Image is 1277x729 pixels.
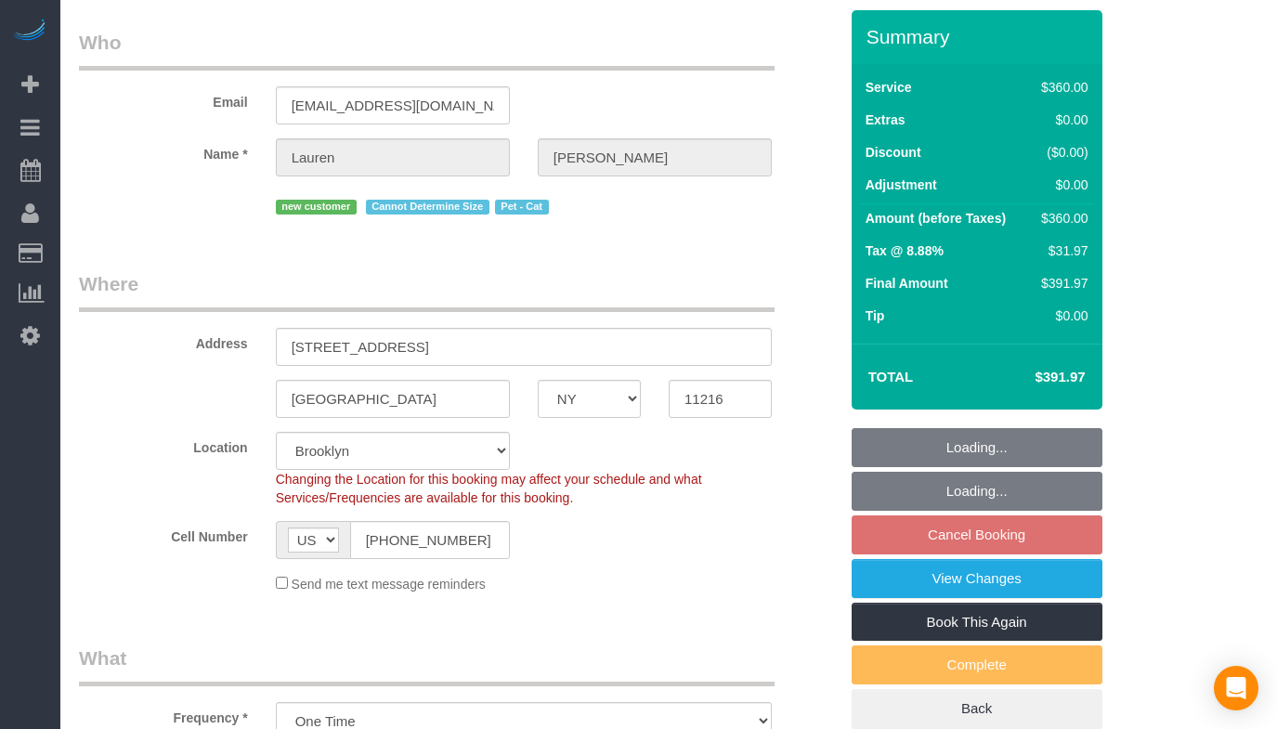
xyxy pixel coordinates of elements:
div: $31.97 [1034,241,1088,260]
legend: Where [79,270,775,312]
h4: $391.97 [979,370,1085,385]
label: Email [65,86,262,111]
span: new customer [276,200,357,215]
label: Name * [65,138,262,163]
span: Send me text message reminders [292,577,486,592]
label: Cell Number [65,521,262,546]
input: Last Name [538,138,772,176]
input: City [276,380,510,418]
label: Final Amount [866,274,948,293]
a: Book This Again [852,603,1102,642]
label: Frequency * [65,702,262,727]
a: View Changes [852,559,1102,598]
span: Pet - Cat [495,200,549,215]
div: $0.00 [1034,306,1088,325]
label: Tip [866,306,885,325]
label: Amount (before Taxes) [866,209,1006,228]
label: Address [65,328,262,353]
span: Changing the Location for this booking may affect your schedule and what Services/Frequencies are... [276,472,702,505]
div: $0.00 [1034,111,1088,129]
div: ($0.00) [1034,143,1088,162]
img: Automaid Logo [11,19,48,45]
input: Cell Number [350,521,510,559]
span: Cannot Determine Size [366,200,489,215]
div: Open Intercom Messenger [1214,666,1258,710]
div: $391.97 [1034,274,1088,293]
label: Service [866,78,912,97]
label: Discount [866,143,921,162]
label: Extras [866,111,906,129]
input: First Name [276,138,510,176]
input: Zip Code [669,380,772,418]
div: $360.00 [1034,209,1088,228]
legend: Who [79,29,775,71]
label: Tax @ 8.88% [866,241,944,260]
label: Location [65,432,262,457]
strong: Total [868,369,914,384]
a: Back [852,689,1102,728]
div: $0.00 [1034,176,1088,194]
div: $360.00 [1034,78,1088,97]
label: Adjustment [866,176,937,194]
input: Email [276,86,510,124]
h3: Summary [867,26,1093,47]
legend: What [79,644,775,686]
